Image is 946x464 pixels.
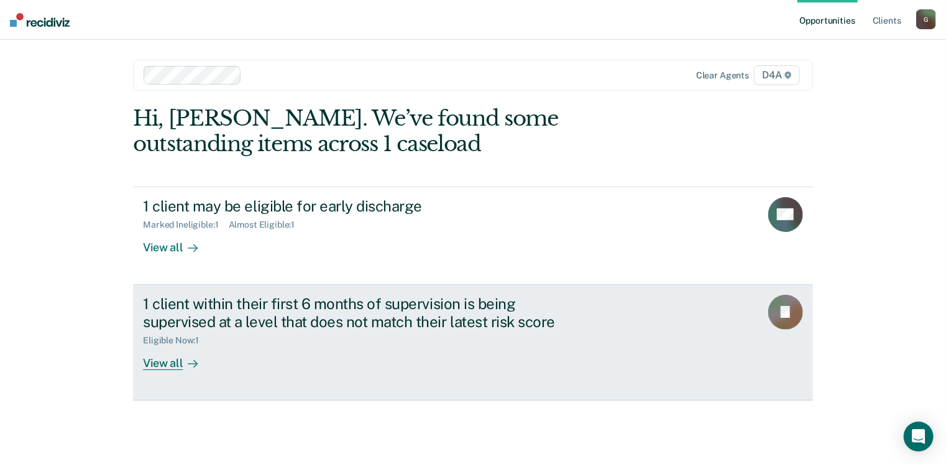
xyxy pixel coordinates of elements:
div: View all [143,346,213,370]
a: 1 client may be eligible for early dischargeMarked Ineligible:1Almost Eligible:1View all [133,187,813,285]
div: Clear agents [696,70,749,81]
button: G [916,9,936,29]
span: D4A [754,65,799,85]
img: Recidiviz [10,13,70,27]
div: Marked Ineligible : 1 [143,220,228,230]
div: View all [143,230,213,254]
a: 1 client within their first 6 months of supervision is being supervised at a level that does not ... [133,285,813,401]
div: Hi, [PERSON_NAME]. We’ve found some outstanding items across 1 caseload [133,106,677,157]
div: Eligible Now : 1 [143,335,209,346]
div: Almost Eligible : 1 [229,220,305,230]
div: Open Intercom Messenger [904,422,934,452]
div: 1 client within their first 6 months of supervision is being supervised at a level that does not ... [143,295,579,331]
div: 1 client may be eligible for early discharge [143,197,579,215]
